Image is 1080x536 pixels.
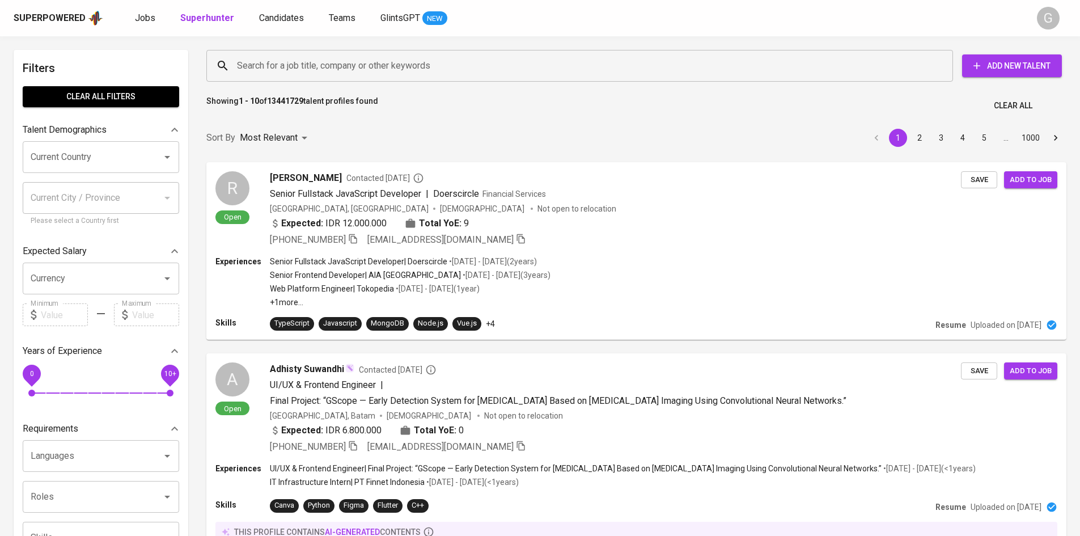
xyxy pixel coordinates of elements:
p: Showing of talent profiles found [206,95,378,116]
div: [GEOGRAPHIC_DATA], [GEOGRAPHIC_DATA] [270,203,429,214]
p: Not open to relocation [484,410,563,421]
span: Clear All filters [32,90,170,104]
h6: Filters [23,59,179,77]
a: Superpoweredapp logo [14,10,103,27]
span: Doerscircle [433,188,479,199]
button: Go to next page [1047,129,1065,147]
p: Years of Experience [23,344,102,358]
p: Expected Salary [23,244,87,258]
span: [DEMOGRAPHIC_DATA] [387,410,473,421]
span: Open [219,404,246,413]
button: Go to page 1000 [1018,129,1043,147]
button: Open [159,448,175,464]
p: +4 [486,318,495,330]
button: Go to page 3 [932,129,950,147]
div: Python [308,500,330,511]
div: G [1037,7,1060,29]
p: Requirements [23,422,78,436]
button: Go to page 2 [910,129,929,147]
b: Superhunter [180,12,234,23]
span: Teams [329,12,355,23]
span: Save [967,174,992,187]
a: Teams [329,11,358,26]
p: UI/UX & Frontend Engineer | Final Project: “GScope — Early Detection System for [MEDICAL_DATA] Ba... [270,463,882,474]
button: Open [159,489,175,505]
a: Jobs [135,11,158,26]
div: Canva [274,500,294,511]
button: Clear All filters [23,86,179,107]
div: [GEOGRAPHIC_DATA], Batam [270,410,375,421]
div: Years of Experience [23,340,179,362]
span: Senior Fullstack JavaScript Developer [270,188,421,199]
p: • [DATE] - [DATE] ( <1 years ) [882,463,976,474]
div: Vue.js [457,318,477,329]
div: C++ [412,500,424,511]
div: Node.js [418,318,443,329]
span: [PERSON_NAME] [270,171,342,185]
span: 9 [464,217,469,230]
p: Not open to relocation [537,203,616,214]
span: NEW [422,13,447,24]
a: Superhunter [180,11,236,26]
span: Open [219,212,246,222]
button: Open [159,271,175,286]
p: Talent Demographics [23,123,107,137]
p: Skills [215,317,270,328]
b: Total YoE: [414,424,456,437]
div: IDR 6.800.000 [270,424,382,437]
button: Go to page 4 [954,129,972,147]
input: Value [41,303,88,326]
span: UI/UX & Frontend Engineer [270,379,376,390]
b: Total YoE: [419,217,461,230]
p: • [DATE] - [DATE] ( 3 years ) [461,269,550,281]
p: IT Infrastructure Intern | PT Finnet Indonesia [270,476,425,488]
button: Save [961,362,997,380]
input: Value [132,303,179,326]
svg: By Batam recruiter [425,364,437,375]
p: Uploaded on [DATE] [971,319,1041,331]
b: 13441729 [267,96,303,105]
p: • [DATE] - [DATE] ( 1 year ) [394,283,480,294]
div: Talent Demographics [23,119,179,141]
p: • [DATE] - [DATE] ( <1 years ) [425,476,519,488]
span: Adhisty Suwandhi [270,362,344,376]
b: Expected: [281,424,323,437]
p: +1 more ... [270,297,550,308]
p: Web Platform Engineer | Tokopedia [270,283,394,294]
span: 10+ [164,370,176,378]
span: [PHONE_NUMBER] [270,441,346,452]
p: Resume [935,319,966,331]
button: Add New Talent [962,54,1062,77]
div: Figma [344,500,364,511]
div: R [215,171,249,205]
button: Add to job [1004,171,1057,189]
p: Uploaded on [DATE] [971,501,1041,513]
span: Contacted [DATE] [346,172,424,184]
span: Add to job [1010,365,1052,378]
p: Please select a Country first [31,216,171,227]
span: Contacted [DATE] [359,364,437,375]
span: GlintsGPT [380,12,420,23]
img: magic_wand.svg [345,364,354,373]
p: Sort By [206,131,235,145]
span: [PHONE_NUMBER] [270,234,346,245]
div: Requirements [23,417,179,440]
span: [DEMOGRAPHIC_DATA] [440,203,526,214]
button: Clear All [989,95,1037,116]
nav: pagination navigation [866,129,1066,147]
span: Jobs [135,12,155,23]
div: Flutter [378,500,398,511]
span: | [380,378,383,392]
b: 1 - 10 [239,96,259,105]
div: Most Relevant [240,128,311,149]
span: | [426,187,429,201]
div: Expected Salary [23,240,179,263]
span: Financial Services [482,189,546,199]
span: Add to job [1010,174,1052,187]
span: Clear All [994,99,1032,113]
span: 0 [459,424,464,437]
div: TypeScript [274,318,310,329]
span: 0 [29,370,33,378]
div: Superpowered [14,12,86,25]
span: Save [967,365,992,378]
